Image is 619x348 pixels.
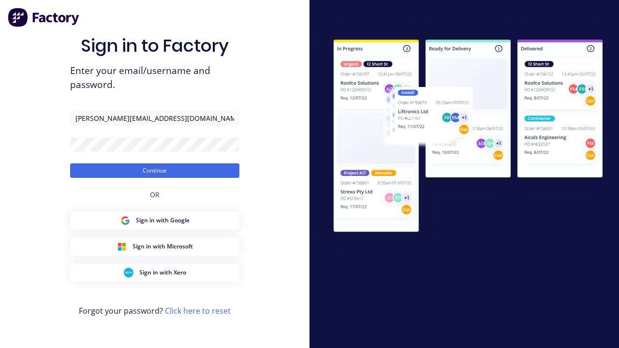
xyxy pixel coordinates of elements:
button: Google Sign inSign in with Google [70,211,239,230]
button: Microsoft Sign inSign in with Microsoft [70,237,239,256]
button: Continue [70,163,239,178]
span: Sign in with Xero [139,268,186,277]
img: Factory [8,8,80,27]
span: Forgot your password? [79,305,231,317]
a: Click here to reset [165,305,231,316]
div: OR [150,178,160,211]
img: Google Sign in [120,216,130,225]
img: Microsoft Sign in [117,242,127,251]
img: Sign in [317,25,619,249]
span: Sign in with Microsoft [133,242,193,251]
h1: Sign in to Factory [81,35,229,56]
input: Email/Username [70,111,239,126]
img: Xero Sign in [124,268,133,277]
span: Sign in with Google [136,216,190,225]
span: Enter your email/username and password. [70,64,239,92]
button: Xero Sign inSign in with Xero [70,263,239,282]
